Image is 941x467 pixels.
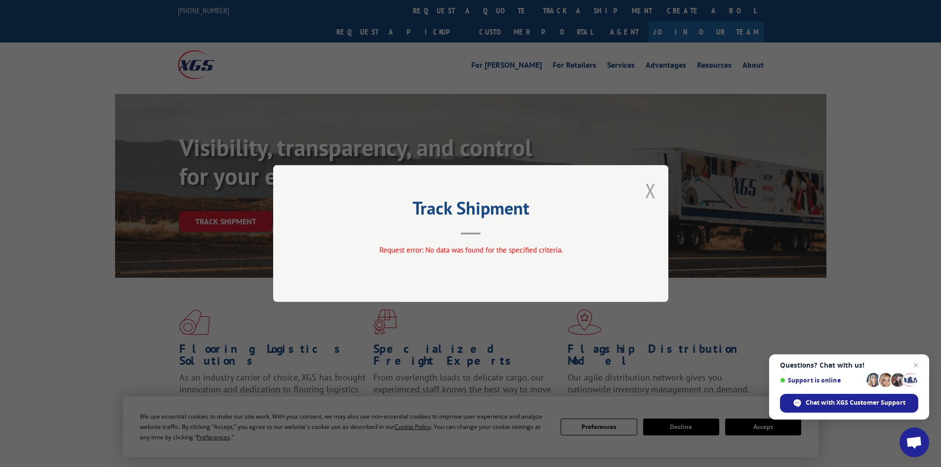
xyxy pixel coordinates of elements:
[900,427,929,457] div: Open chat
[645,177,656,204] button: Close modal
[379,245,562,255] span: Request error: No data was found for the specified criteria.
[323,201,619,220] h2: Track Shipment
[780,394,918,413] div: Chat with XGS Customer Support
[910,359,922,371] span: Close chat
[780,361,918,369] span: Questions? Chat with us!
[780,377,863,384] span: Support is online
[806,398,905,407] span: Chat with XGS Customer Support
